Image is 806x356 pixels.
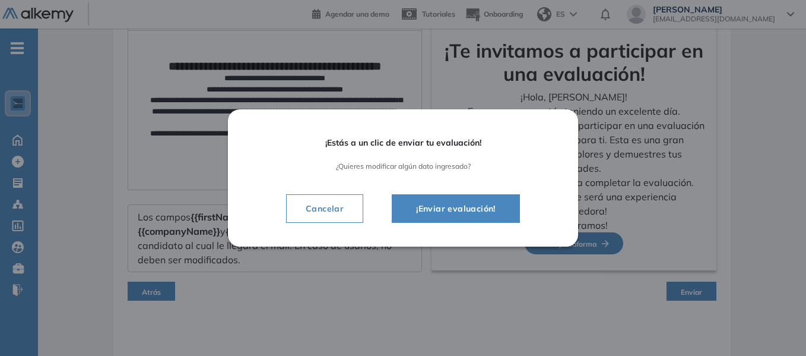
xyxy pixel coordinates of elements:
[261,162,545,171] span: ¿Quieres modificar algún dato ingresado?
[286,194,363,223] button: Cancelar
[407,201,505,216] span: ¡Enviar evaluación!
[261,138,545,148] span: ¡Estás a un clic de enviar tu evaluación!
[392,194,520,223] button: ¡Enviar evaluación!
[296,201,353,216] span: Cancelar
